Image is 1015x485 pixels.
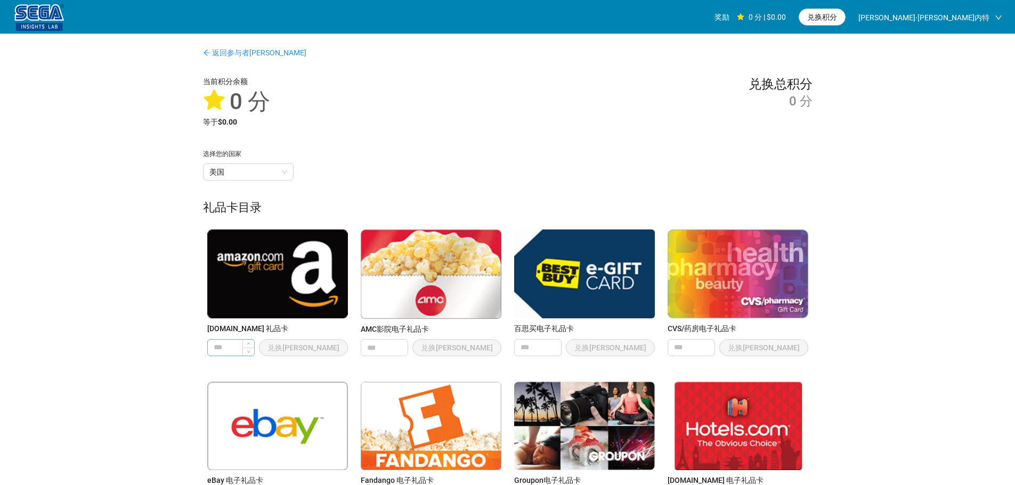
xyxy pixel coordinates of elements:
[203,89,225,112] span: 星星
[361,325,429,333] font: AMC影院电子礼品卡
[514,476,581,484] font: Groupon电子礼品卡
[247,350,250,354] span: 向下
[203,77,248,86] font: 当前积分余额
[749,77,813,92] font: 兑换总积分
[361,476,434,484] font: Fandango 电子礼品卡
[514,324,574,333] font: 百思买电子礼品卡
[858,13,989,22] font: [PERSON_NAME]·[PERSON_NAME]内特
[230,88,270,114] font: 0 分
[807,13,837,21] font: 兑换积分
[799,9,846,26] button: 兑换积分
[207,382,348,470] img: eBay 电子礼品卡
[203,48,306,57] a: 向左箭头 返回参与者[PERSON_NAME]
[400,342,404,346] span: 向上
[995,14,1002,21] span: 向下
[396,340,408,348] span: 增加价值
[707,350,711,354] span: 向下
[668,229,808,318] img: CVS/药房电子礼品卡
[203,201,262,214] font: 礼品卡目录
[203,49,210,56] span: 向左箭头
[361,229,501,319] img: AMC影院电子礼品卡
[789,94,813,109] font: 0 分
[242,340,254,348] span: 增加价值
[514,229,655,318] img: 百思买电子礼品卡
[668,324,736,333] font: CVS/药房电子礼品卡
[514,382,655,470] img: Groupon电子礼品卡
[549,348,561,356] span: 降低价值
[247,342,250,346] span: 向上
[703,340,714,348] span: 增加价值
[749,13,786,21] font: 0 分 | $0.00
[668,382,808,470] img: Hotels.com 电子礼品卡
[703,348,714,356] span: 降低价值
[554,350,557,354] span: 向下
[707,342,711,346] span: 向上
[668,476,764,484] font: [DOMAIN_NAME] 电子礼品卡
[361,382,501,470] img: Fandango 电子礼品卡
[400,350,404,354] span: 向下
[203,150,241,158] font: 选择您的国家
[203,118,218,126] font: 等于
[714,13,729,21] font: 奖励
[212,48,306,57] font: 返回参与者[PERSON_NAME]
[242,348,254,356] span: 降低价值
[396,348,408,356] span: 降低价值
[207,324,288,333] font: [DOMAIN_NAME] 礼品卡
[209,168,224,176] font: 美国
[549,340,561,348] span: 增加价值
[737,13,744,21] span: 星星
[554,342,557,346] span: 向上
[207,229,348,318] img: Amazon.com 礼品卡
[218,118,237,126] font: $0.00
[207,476,263,484] font: eBay 电子礼品卡
[209,164,287,180] span: 美国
